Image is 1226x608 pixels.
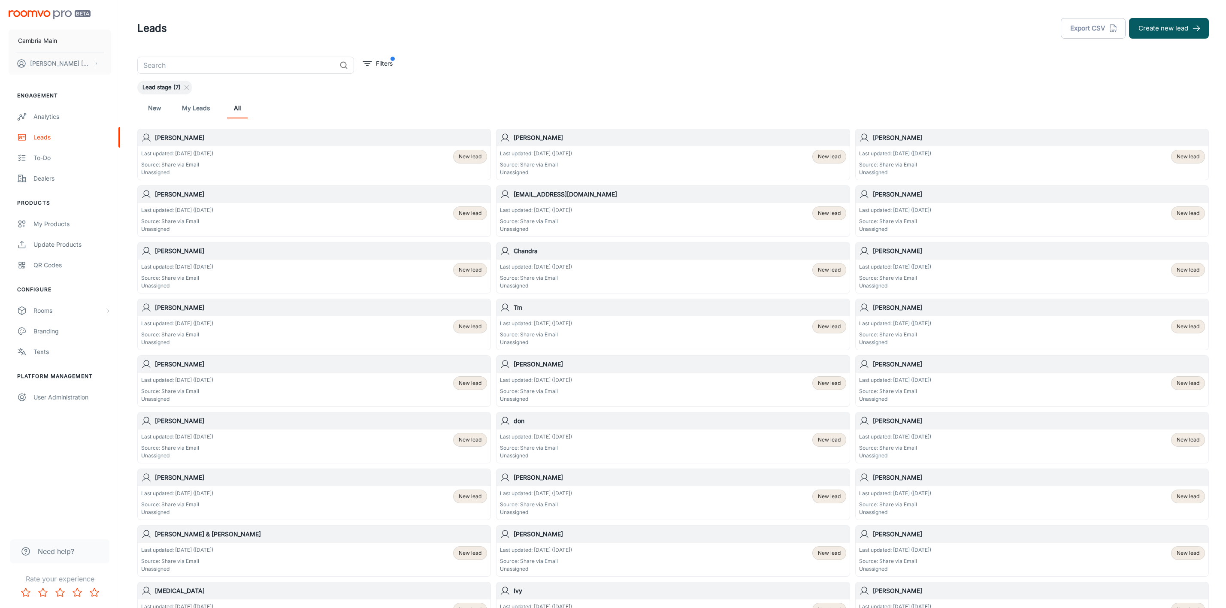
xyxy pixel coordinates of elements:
[496,299,850,350] a: TmLast updated: [DATE] ([DATE])Source: Share via EmailUnassignedNew lead
[86,584,103,601] button: Rate 5 star
[137,57,336,74] input: Search
[859,263,931,271] p: Last updated: [DATE] ([DATE])
[496,412,850,463] a: donLast updated: [DATE] ([DATE])Source: Share via EmailUnassignedNew lead
[500,339,572,346] p: Unassigned
[496,185,850,237] a: [EMAIL_ADDRESS][DOMAIN_NAME]Last updated: [DATE] ([DATE])Source: Share via EmailUnassignedNew lead
[496,355,850,407] a: [PERSON_NAME]Last updated: [DATE] ([DATE])Source: Share via EmailUnassignedNew lead
[514,303,846,312] h6: Tm
[496,242,850,293] a: ChandraLast updated: [DATE] ([DATE])Source: Share via EmailUnassignedNew lead
[141,206,213,214] p: Last updated: [DATE] ([DATE])
[33,153,111,163] div: To-do
[500,263,572,271] p: Last updated: [DATE] ([DATE])
[1177,209,1199,217] span: New lead
[141,274,213,282] p: Source: Share via Email
[500,433,572,441] p: Last updated: [DATE] ([DATE])
[500,387,572,395] p: Source: Share via Email
[137,525,491,577] a: [PERSON_NAME] & [PERSON_NAME]Last updated: [DATE] ([DATE])Source: Share via EmailUnassignedNew lead
[38,546,74,557] span: Need help?
[155,303,487,312] h6: [PERSON_NAME]
[514,586,846,596] h6: Ivy
[514,360,846,369] h6: [PERSON_NAME]
[1177,323,1199,330] span: New lead
[859,339,931,346] p: Unassigned
[859,452,931,460] p: Unassigned
[141,387,213,395] p: Source: Share via Email
[141,339,213,346] p: Unassigned
[818,549,841,557] span: New lead
[859,169,931,176] p: Unassigned
[33,347,111,357] div: Texts
[500,206,572,214] p: Last updated: [DATE] ([DATE])
[137,185,491,237] a: [PERSON_NAME]Last updated: [DATE] ([DATE])Source: Share via EmailUnassignedNew lead
[500,218,572,225] p: Source: Share via Email
[1177,379,1199,387] span: New lead
[141,444,213,452] p: Source: Share via Email
[1177,549,1199,557] span: New lead
[155,473,487,482] h6: [PERSON_NAME]
[33,112,111,121] div: Analytics
[859,490,931,497] p: Last updated: [DATE] ([DATE])
[859,433,931,441] p: Last updated: [DATE] ([DATE])
[859,565,931,573] p: Unassigned
[818,153,841,160] span: New lead
[855,242,1209,293] a: [PERSON_NAME]Last updated: [DATE] ([DATE])Source: Share via EmailUnassignedNew lead
[155,586,487,596] h6: [MEDICAL_DATA]
[514,416,846,426] h6: don
[500,331,572,339] p: Source: Share via Email
[873,133,1205,142] h6: [PERSON_NAME]
[141,546,213,554] p: Last updated: [DATE] ([DATE])
[144,98,165,118] a: New
[459,379,481,387] span: New lead
[873,416,1205,426] h6: [PERSON_NAME]
[137,129,491,180] a: [PERSON_NAME]Last updated: [DATE] ([DATE])Source: Share via EmailUnassignedNew lead
[141,225,213,233] p: Unassigned
[859,206,931,214] p: Last updated: [DATE] ([DATE])
[137,242,491,293] a: [PERSON_NAME]Last updated: [DATE] ([DATE])Source: Share via EmailUnassignedNew lead
[859,508,931,516] p: Unassigned
[141,218,213,225] p: Source: Share via Email
[859,444,931,452] p: Source: Share via Email
[500,490,572,497] p: Last updated: [DATE] ([DATE])
[18,36,57,45] p: Cambria Main
[873,586,1205,596] h6: [PERSON_NAME]
[141,395,213,403] p: Unassigned
[141,557,213,565] p: Source: Share via Email
[141,490,213,497] p: Last updated: [DATE] ([DATE])
[855,355,1209,407] a: [PERSON_NAME]Last updated: [DATE] ([DATE])Source: Share via EmailUnassignedNew lead
[459,436,481,444] span: New lead
[859,282,931,290] p: Unassigned
[818,323,841,330] span: New lead
[500,225,572,233] p: Unassigned
[137,21,167,36] h1: Leads
[33,260,111,270] div: QR Codes
[155,190,487,199] h6: [PERSON_NAME]
[459,266,481,274] span: New lead
[155,360,487,369] h6: [PERSON_NAME]
[514,473,846,482] h6: [PERSON_NAME]
[859,557,931,565] p: Source: Share via Email
[818,379,841,387] span: New lead
[1129,18,1209,39] button: Create new lead
[141,508,213,516] p: Unassigned
[500,395,572,403] p: Unassigned
[459,493,481,500] span: New lead
[855,412,1209,463] a: [PERSON_NAME]Last updated: [DATE] ([DATE])Source: Share via EmailUnassignedNew lead
[141,320,213,327] p: Last updated: [DATE] ([DATE])
[855,469,1209,520] a: [PERSON_NAME]Last updated: [DATE] ([DATE])Source: Share via EmailUnassignedNew lead
[500,557,572,565] p: Source: Share via Email
[34,584,51,601] button: Rate 2 star
[514,529,846,539] h6: [PERSON_NAME]
[859,376,931,384] p: Last updated: [DATE] ([DATE])
[141,150,213,157] p: Last updated: [DATE] ([DATE])
[155,416,487,426] h6: [PERSON_NAME]
[33,174,111,183] div: Dealers
[33,306,104,315] div: Rooms
[514,246,846,256] h6: Chandra
[1177,493,1199,500] span: New lead
[227,98,248,118] a: All
[514,190,846,199] h6: [EMAIL_ADDRESS][DOMAIN_NAME]
[859,218,931,225] p: Source: Share via Email
[51,584,69,601] button: Rate 3 star
[9,10,91,19] img: Roomvo PRO Beta
[155,529,487,539] h6: [PERSON_NAME] & [PERSON_NAME]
